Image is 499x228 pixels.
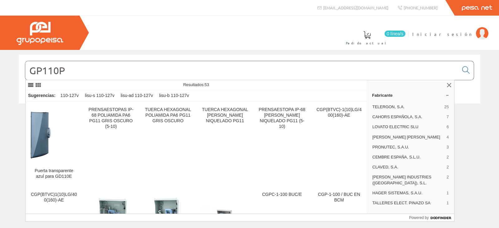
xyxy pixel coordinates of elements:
span: 2 [447,154,449,160]
span: LOVATO ELECTRIC SLU [372,124,444,130]
span: 2 [447,164,449,170]
span: 3 [447,144,449,150]
div: CGP-1-100 / BUC EN BCM [316,192,362,203]
span: 2 [447,174,449,186]
span: CLAVED, S.A. [372,164,444,170]
span: CEMBRE ESPAÑA, S.L.U. [372,154,444,160]
span: 1 [447,190,449,196]
a: PRENSAESTOPA IP-68 [PERSON_NAME] NIQUELADO PG11 (5-10) [254,102,310,187]
div: PRENSAESTOPAS IP-68 POLIAMIDA PA6 PG11 GRIS OSCURO (5-10) [88,107,134,129]
div: lisu-ad 110-127v [118,90,156,101]
span: [PERSON_NAME] [PERSON_NAME] [372,134,444,140]
div: CGP(BTVC)1(10)LG/400(160)-AE [31,192,77,203]
span: 4 [447,134,449,140]
div: CGPC-1-100 BUC/E [259,192,305,197]
span: 53 [205,82,209,87]
span: Pedido actual [346,40,388,46]
span: TALLERES ELECT. PINAZO SA [372,200,444,206]
span: PRONUTEC, S.A.U. [372,144,444,150]
span: 7 [447,114,449,120]
span: 25 [444,104,449,110]
img: Grupo Peisa [17,22,63,45]
span: 6 [447,124,449,130]
div: © Grupo Peisa [19,111,480,117]
span: [PHONE_NUMBER] [404,5,438,10]
a: CGP(BTVC)-1(10)LG/400(160)-AE [311,102,367,187]
a: TUERCA HEXAGONAL [PERSON_NAME] NIQUELADO PG11 [196,102,253,187]
div: lisu-s 110-127v [82,90,117,101]
span: 1 [447,200,449,206]
a: Fabricante [367,90,454,100]
div: TUERCA HEXAGONAL POLIAMIDA PA6 PG11 GRIS OSCURO [145,107,191,124]
img: Puerta transparente azul para GD110E [31,112,77,158]
span: CAHORS ESPAÑOLA, S.A. [372,114,444,120]
span: Powered by [409,215,429,221]
a: PRENSAESTOPAS IP-68 POLIAMIDA PA6 PG11 GRIS OSCURO (5-10) [83,102,139,187]
a: Powered by [409,214,454,221]
div: Sugerencias: [26,91,57,100]
span: [EMAIL_ADDRESS][DOMAIN_NAME] [323,5,388,10]
div: TUERCA HEXAGONAL [PERSON_NAME] NIQUELADO PG11 [201,107,248,124]
a: Puerta transparente azul para GD110E Puerta transparente azul para GD110E [26,102,82,187]
div: 110-127v [58,90,81,101]
a: Iniciar sesión [412,26,488,32]
div: CGP(BTVC)-1(10)LG/400(160)-AE [316,107,362,118]
a: TUERCA HEXAGONAL POLIAMIDA PA6 PG11 GRIS OSCURO [140,102,196,187]
span: 0 línea/s [385,31,405,37]
div: Puerta transparente azul para GD110E [31,168,77,179]
span: [PERSON_NAME] INDUSTRIES ([GEOGRAPHIC_DATA]), S.L. [372,174,444,186]
span: Iniciar sesión [412,31,473,37]
span: HAGER SISTEMAS, S.A.U. [372,190,444,196]
span: Resultados: [183,82,209,87]
input: Buscar... [25,61,458,80]
div: PRENSAESTOPA IP-68 [PERSON_NAME] NIQUELADO PG11 (5-10) [259,107,305,129]
span: TELERGON, S.A. [372,104,442,110]
div: lisu-b 110-127v [157,90,191,101]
